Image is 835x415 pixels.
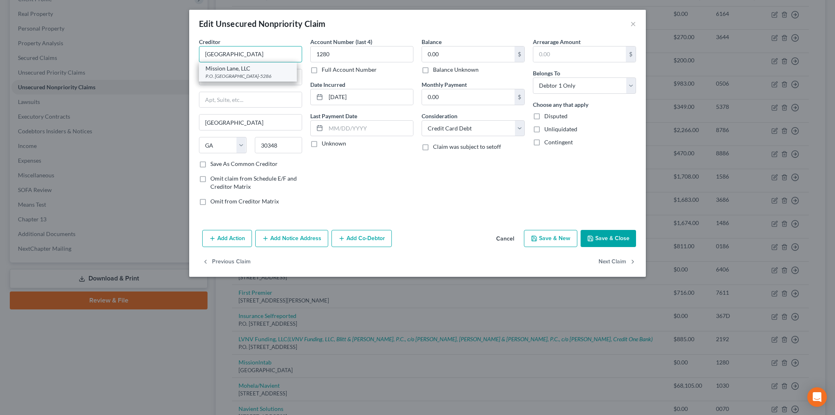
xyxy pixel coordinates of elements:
[322,139,346,148] label: Unknown
[210,198,279,205] span: Omit from Creditor Matrix
[807,387,827,407] div: Open Intercom Messenger
[524,230,577,247] button: Save & New
[581,230,636,247] button: Save & Close
[202,230,252,247] button: Add Action
[630,19,636,29] button: ×
[205,64,290,73] div: Mission Lane, LLC
[331,230,392,247] button: Add Co-Debtor
[199,38,221,45] span: Creditor
[422,46,515,62] input: 0.00
[490,231,521,247] button: Cancel
[533,100,588,109] label: Choose any that apply
[544,139,573,146] span: Contingent
[310,112,357,120] label: Last Payment Date
[533,38,581,46] label: Arrearage Amount
[422,80,467,89] label: Monthly Payment
[310,38,372,46] label: Account Number (last 4)
[599,254,636,271] button: Next Claim
[322,66,377,74] label: Full Account Number
[199,115,302,130] input: Enter city...
[422,89,515,105] input: 0.00
[210,175,297,190] span: Omit claim from Schedule E/F and Creditor Matrix
[205,73,290,79] div: P.O. [GEOGRAPHIC_DATA]-5286
[433,143,501,150] span: Claim was subject to setoff
[255,137,303,153] input: Enter zip...
[544,126,577,132] span: Unliquidated
[310,46,413,62] input: XXXX
[422,38,442,46] label: Balance
[326,121,413,136] input: MM/DD/YYYY
[199,18,326,29] div: Edit Unsecured Nonpriority Claim
[210,160,278,168] label: Save As Common Creditor
[533,46,626,62] input: 0.00
[533,70,560,77] span: Belongs To
[544,113,568,119] span: Disputed
[310,80,345,89] label: Date Incurred
[199,92,302,108] input: Apt, Suite, etc...
[422,112,457,120] label: Consideration
[326,89,413,105] input: MM/DD/YYYY
[255,230,328,247] button: Add Notice Address
[515,89,524,105] div: $
[626,46,636,62] div: $
[515,46,524,62] div: $
[202,254,251,271] button: Previous Claim
[199,46,302,62] input: Search creditor by name...
[433,66,479,74] label: Balance Unknown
